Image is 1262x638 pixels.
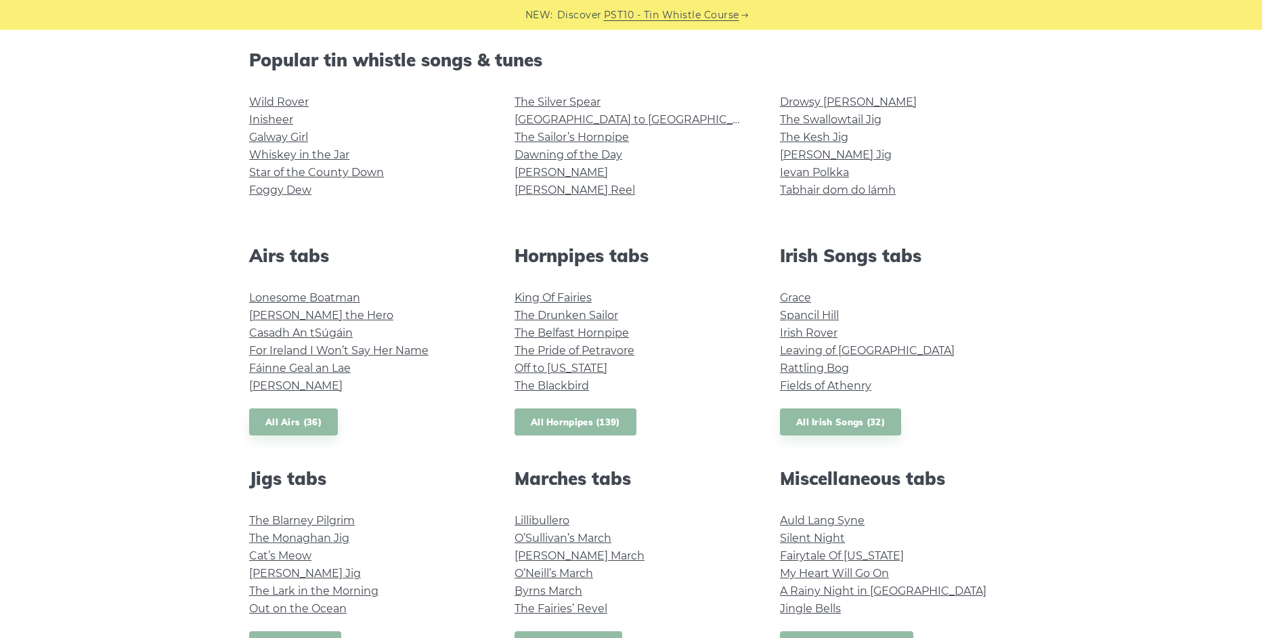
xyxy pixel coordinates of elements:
a: Inisheer [249,113,293,126]
a: The Monaghan Jig [249,532,349,545]
h2: Popular tin whistle songs & tunes [249,49,1013,70]
a: A Rainy Night in [GEOGRAPHIC_DATA] [780,584,986,597]
a: Drowsy [PERSON_NAME] [780,95,917,108]
a: Fields of Athenry [780,379,871,392]
a: Grace [780,291,811,304]
a: The Lark in the Morning [249,584,378,597]
a: The Belfast Hornpipe [515,326,629,339]
a: Whiskey in the Jar [249,148,349,161]
a: [GEOGRAPHIC_DATA] to [GEOGRAPHIC_DATA] [515,113,764,126]
a: Tabhair dom do lámh [780,184,896,196]
a: Wild Rover [249,95,309,108]
h2: Miscellaneous tabs [780,468,1013,489]
a: Rattling Bog [780,362,849,375]
a: The Blarney Pilgrim [249,514,355,527]
span: Discover [557,7,602,23]
a: [PERSON_NAME] March [515,549,645,562]
a: Off to [US_STATE] [515,362,607,375]
a: Casadh An tSúgáin [249,326,353,339]
a: For Ireland I Won’t Say Her Name [249,344,429,357]
a: Fairytale Of [US_STATE] [780,549,904,562]
a: [PERSON_NAME] Jig [249,567,361,580]
a: Lillibullero [515,514,569,527]
a: King Of Fairies [515,291,592,304]
a: Ievan Polkka [780,166,849,179]
a: My Heart Will Go On [780,567,889,580]
h2: Irish Songs tabs [780,245,1013,266]
a: The Sailor’s Hornpipe [515,131,629,144]
a: Spancil Hill [780,309,839,322]
a: Jingle Bells [780,602,841,615]
a: All Airs (36) [249,408,338,436]
a: Leaving of [GEOGRAPHIC_DATA] [780,344,955,357]
h2: Jigs tabs [249,468,482,489]
a: The Fairies’ Revel [515,602,607,615]
a: Star of the County Down [249,166,384,179]
a: Foggy Dew [249,184,311,196]
a: PST10 - Tin Whistle Course [604,7,739,23]
a: [PERSON_NAME] Reel [515,184,635,196]
h2: Airs tabs [249,245,482,266]
h2: Marches tabs [515,468,747,489]
a: The Pride of Petravore [515,344,634,357]
a: O’Neill’s March [515,567,593,580]
a: Fáinne Geal an Lae [249,362,351,375]
a: [PERSON_NAME] the Hero [249,309,393,322]
a: The Drunken Sailor [515,309,618,322]
a: Galway Girl [249,131,308,144]
a: All Irish Songs (32) [780,408,901,436]
a: [PERSON_NAME] [249,379,343,392]
a: Out on the Ocean [249,602,347,615]
a: [PERSON_NAME] [515,166,608,179]
span: NEW: [525,7,553,23]
a: O’Sullivan’s March [515,532,611,545]
a: The Kesh Jig [780,131,848,144]
a: Byrns March [515,584,582,597]
a: Auld Lang Syne [780,514,865,527]
a: The Swallowtail Jig [780,113,882,126]
a: [PERSON_NAME] Jig [780,148,892,161]
a: Cat’s Meow [249,549,311,562]
h2: Hornpipes tabs [515,245,747,266]
a: All Hornpipes (139) [515,408,636,436]
a: The Silver Spear [515,95,601,108]
a: The Blackbird [515,379,589,392]
a: Dawning of the Day [515,148,622,161]
a: Irish Rover [780,326,837,339]
a: Silent Night [780,532,845,545]
a: Lonesome Boatman [249,291,360,304]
